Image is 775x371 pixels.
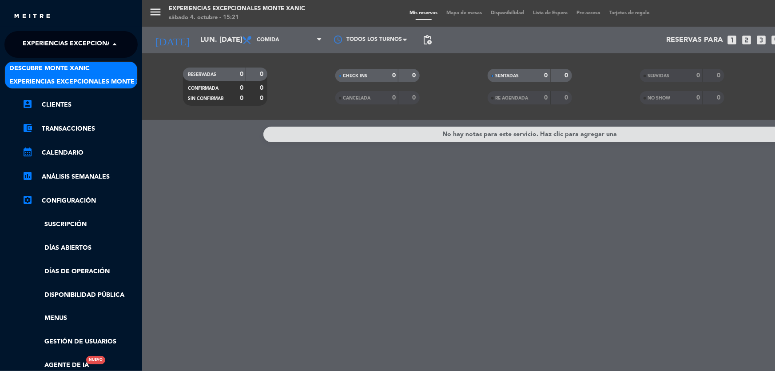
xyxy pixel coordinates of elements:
a: Menus [22,313,138,323]
span: Descubre Monte Xanic [9,64,90,74]
a: Configuración [22,195,138,206]
i: account_box [22,99,33,109]
a: Días abiertos [22,243,138,253]
i: account_balance_wallet [22,123,33,133]
span: Experiencias Excepcionales Monte Xanic [23,35,170,54]
a: Suscripción [22,219,138,230]
a: account_boxClientes [22,100,138,110]
a: assessmentANÁLISIS SEMANALES [22,172,138,182]
a: Días de Operación [22,267,138,277]
i: calendar_month [22,147,33,157]
i: assessment [22,171,33,181]
i: settings_applications [22,195,33,205]
a: account_balance_walletTransacciones [22,124,138,134]
a: Gestión de usuarios [22,337,138,347]
a: Agente de IANuevo [22,360,89,371]
a: Disponibilidad pública [22,290,138,300]
img: MEITRE [13,13,51,20]
span: Experiencias Excepcionales Monte Xanic [9,77,156,87]
a: calendar_monthCalendario [22,148,138,158]
div: Nuevo [86,356,105,364]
